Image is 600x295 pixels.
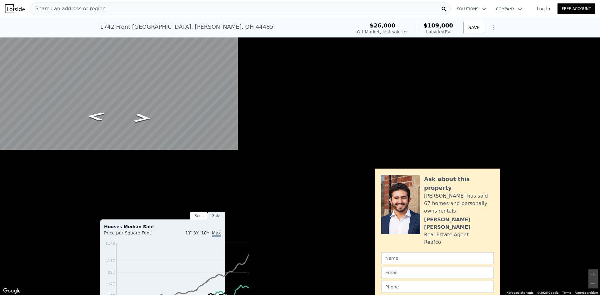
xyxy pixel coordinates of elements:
button: SAVE [463,22,485,33]
div: 1742 Front [GEOGRAPHIC_DATA] , [PERSON_NAME] , OH 44485 [100,22,273,31]
span: 1Y [185,230,191,235]
img: Lotside [5,4,25,13]
div: Reafco [424,238,441,246]
div: Price per Square Foot [104,230,162,240]
input: Email [381,267,494,278]
input: Phone [381,281,494,293]
div: Sale [207,212,225,220]
button: Show Options [487,21,500,34]
span: $109,000 [423,22,453,29]
span: $26,000 [370,22,395,29]
tspan: $117 [105,259,115,263]
div: Off Market, last sold for [357,29,408,35]
button: Solutions [452,3,491,15]
div: Houses Median Sale [104,224,221,230]
button: Company [491,3,527,15]
tspan: $148 [105,241,115,246]
input: Name [381,252,494,264]
span: 10Y [201,230,209,235]
tspan: $77 [108,282,115,286]
div: Real Estate Agent [424,231,469,238]
div: [PERSON_NAME] has sold 67 homes and personally owns rentals [424,192,494,215]
span: Search an address or region [30,5,106,12]
span: 3Y [193,230,198,235]
span: Max [212,230,221,237]
div: Ask about this property [424,175,494,192]
a: Free Account [557,3,595,14]
div: Rent [190,212,207,220]
a: Log In [529,6,557,12]
div: [PERSON_NAME] [PERSON_NAME] [424,216,494,231]
div: Lotside ARV [423,29,453,35]
tspan: $97 [108,270,115,275]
